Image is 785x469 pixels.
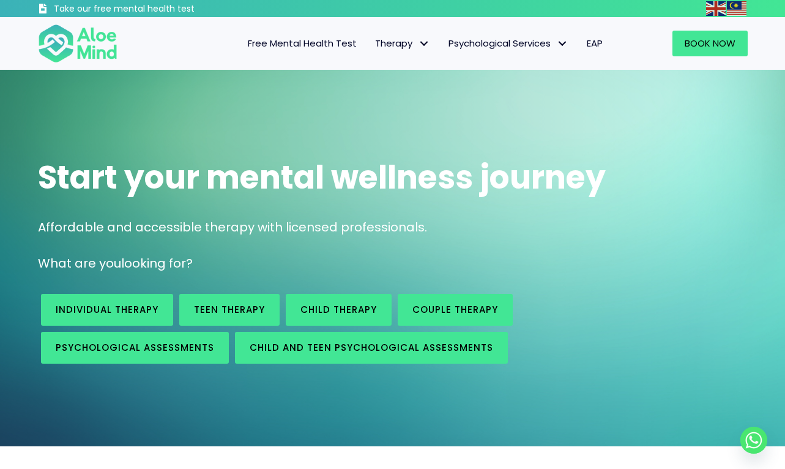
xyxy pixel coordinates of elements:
span: Child Therapy [300,303,377,316]
a: Malay [727,1,748,15]
a: Take our free mental health test [38,3,260,17]
span: Individual therapy [56,303,158,316]
span: Psychological Services: submenu [554,35,571,53]
a: EAP [578,31,612,56]
span: Child and Teen Psychological assessments [250,341,493,354]
nav: Menu [133,31,612,56]
a: Individual therapy [41,294,173,326]
a: English [706,1,727,15]
span: Book Now [685,37,735,50]
span: EAP [587,37,603,50]
span: Therapy [375,37,430,50]
p: Affordable and accessible therapy with licensed professionals. [38,219,748,236]
span: Couple therapy [412,303,498,316]
span: looking for? [121,255,193,272]
a: Free Mental Health Test [239,31,366,56]
a: Teen Therapy [179,294,280,326]
img: Aloe mind Logo [38,23,117,64]
img: ms [727,1,746,16]
a: Psychological assessments [41,332,229,364]
span: What are you [38,255,121,272]
h3: Take our free mental health test [54,3,260,15]
a: Book Now [672,31,748,56]
span: Psychological Services [448,37,568,50]
a: Whatsapp [740,427,767,454]
span: Start your mental wellness journey [38,155,606,200]
span: Teen Therapy [194,303,265,316]
a: Child Therapy [286,294,392,326]
a: Psychological ServicesPsychological Services: submenu [439,31,578,56]
a: TherapyTherapy: submenu [366,31,439,56]
span: Psychological assessments [56,341,214,354]
img: en [706,1,726,16]
span: Therapy: submenu [415,35,433,53]
a: Child and Teen Psychological assessments [235,332,508,364]
a: Couple therapy [398,294,513,326]
span: Free Mental Health Test [248,37,357,50]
